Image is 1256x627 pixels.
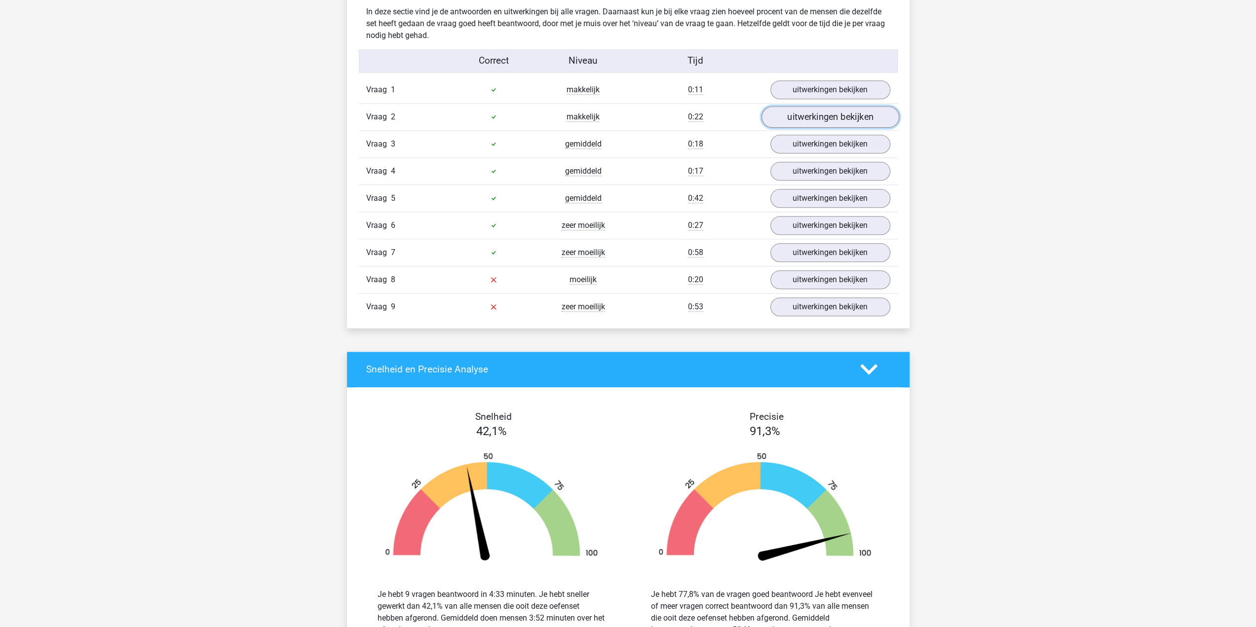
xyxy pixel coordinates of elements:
[770,297,890,316] a: uitwerkingen bekijken
[366,138,391,150] span: Vraag
[366,111,391,123] span: Vraag
[688,248,703,258] span: 0:58
[761,106,899,128] a: uitwerkingen bekijken
[688,139,703,149] span: 0:18
[562,248,605,258] span: zeer moeilijk
[628,54,762,68] div: Tijd
[538,54,628,68] div: Niveau
[391,193,395,203] span: 5
[366,84,391,96] span: Vraag
[770,270,890,289] a: uitwerkingen bekijken
[565,193,602,203] span: gemiddeld
[391,275,395,284] span: 8
[366,192,391,204] span: Vraag
[391,248,395,257] span: 7
[688,166,703,176] span: 0:17
[770,135,890,153] a: uitwerkingen bekijken
[770,80,890,99] a: uitwerkingen bekijken
[366,247,391,258] span: Vraag
[391,85,395,94] span: 1
[770,243,890,262] a: uitwerkingen bekijken
[366,411,621,422] h4: Snelheid
[366,274,391,286] span: Vraag
[750,424,780,438] span: 91,3%
[770,162,890,181] a: uitwerkingen bekijken
[391,139,395,148] span: 3
[640,411,894,422] h4: Precisie
[688,85,703,95] span: 0:11
[366,165,391,177] span: Vraag
[476,424,507,438] span: 42,1%
[562,221,605,230] span: zeer moeilijk
[688,221,703,230] span: 0:27
[391,166,395,176] span: 4
[688,275,703,285] span: 0:20
[688,302,703,312] span: 0:53
[770,216,890,235] a: uitwerkingen bekijken
[366,220,391,231] span: Vraag
[391,302,395,311] span: 9
[366,364,845,375] h4: Snelheid en Precisie Analyse
[770,189,890,208] a: uitwerkingen bekijken
[565,139,602,149] span: gemiddeld
[366,301,391,313] span: Vraag
[391,221,395,230] span: 6
[688,112,703,122] span: 0:22
[359,6,898,41] div: In deze sectie vind je de antwoorden en uitwerkingen bij alle vragen. Daarnaast kun je bij elke v...
[391,112,395,121] span: 2
[643,452,887,565] img: 91.42dffeb922d7.png
[449,54,538,68] div: Correct
[567,85,600,95] span: makkelijk
[567,112,600,122] span: makkelijk
[570,275,597,285] span: moeilijk
[688,193,703,203] span: 0:42
[565,166,602,176] span: gemiddeld
[562,302,605,312] span: zeer moeilijk
[370,452,613,565] img: 42.b7149a039e20.png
